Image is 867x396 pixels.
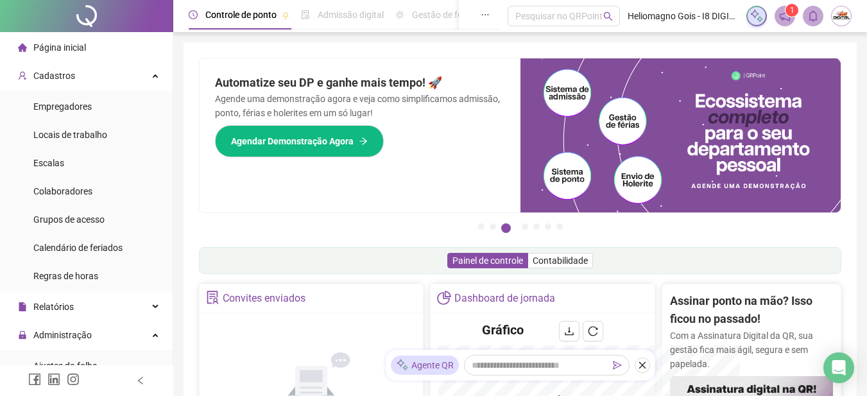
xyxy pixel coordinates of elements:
[437,291,451,304] span: pie-chart
[231,134,354,148] span: Agendar Demonstração Agora
[33,214,105,225] span: Grupos de acesso
[18,302,27,311] span: file
[33,271,98,281] span: Regras de horas
[318,10,384,20] span: Admissão digital
[33,186,92,196] span: Colaboradores
[33,243,123,253] span: Calendário de feriados
[832,6,851,26] img: 16836
[33,361,98,371] span: Ajustes da folha
[779,10,791,22] span: notification
[638,361,647,370] span: close
[33,130,107,140] span: Locais de trabalho
[136,376,145,385] span: left
[533,223,540,230] button: 5
[215,125,384,157] button: Agendar Demonstração Agora
[223,288,305,309] div: Convites enviados
[67,373,80,386] span: instagram
[301,10,310,19] span: file-done
[47,373,60,386] span: linkedin
[215,74,505,92] h2: Automatize seu DP e ganhe mais tempo! 🚀
[33,330,92,340] span: Administração
[790,6,794,15] span: 1
[206,291,219,304] span: solution
[33,42,86,53] span: Página inicial
[588,326,598,336] span: reload
[33,71,75,81] span: Cadastros
[545,223,551,230] button: 6
[359,137,368,146] span: arrow-right
[501,223,511,233] button: 3
[452,255,523,266] span: Painel de controle
[823,352,854,383] div: Open Intercom Messenger
[522,223,528,230] button: 4
[670,292,833,329] h2: Assinar ponto na mão? Isso ficou no passado!
[807,10,819,22] span: bell
[18,71,27,80] span: user-add
[391,356,459,375] div: Agente QR
[490,223,496,230] button: 2
[412,10,477,20] span: Gestão de férias
[520,58,841,212] img: banner%2Fd57e337e-a0d3-4837-9615-f134fc33a8e6.png
[533,255,588,266] span: Contabilidade
[28,373,41,386] span: facebook
[33,158,64,168] span: Escalas
[482,321,524,339] h4: Gráfico
[395,10,404,19] span: sun
[33,101,92,112] span: Empregadores
[670,329,833,371] p: Com a Assinatura Digital da QR, sua gestão fica mais ágil, segura e sem papelada.
[613,361,622,370] span: send
[750,9,764,23] img: sparkle-icon.fc2bf0ac1784a2077858766a79e2daf3.svg
[564,326,574,336] span: download
[603,12,613,21] span: search
[628,9,739,23] span: Heliomagno Gois - I8 DIGITAL PROVEDOR DE ACESSO LDTA
[454,288,555,309] div: Dashboard de jornada
[33,302,74,312] span: Relatórios
[556,223,563,230] button: 7
[18,43,27,52] span: home
[396,359,409,372] img: sparkle-icon.fc2bf0ac1784a2077858766a79e2daf3.svg
[481,10,490,19] span: ellipsis
[189,10,198,19] span: clock-circle
[215,92,505,120] p: Agende uma demonstração agora e veja como simplificamos admissão, ponto, férias e holerites em um...
[785,4,798,17] sup: 1
[478,223,485,230] button: 1
[18,331,27,340] span: lock
[205,10,277,20] span: Controle de ponto
[282,12,289,19] span: pushpin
